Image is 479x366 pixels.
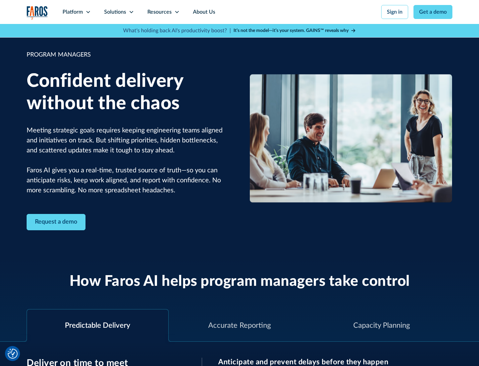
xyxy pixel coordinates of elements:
[27,6,48,20] a: home
[27,125,230,195] p: Meeting strategic goals requires keeping engineering teams aligned and initiatives on track. But ...
[413,5,452,19] a: Get a demo
[65,320,130,331] div: Predictable Delivery
[63,8,83,16] div: Platform
[27,51,230,60] div: PROGRAM MANAGERS
[234,28,349,33] strong: It’s not the model—it’s your system. GAINS™ reveals why
[8,349,18,359] button: Cookie Settings
[27,70,230,115] h1: Confident delivery without the chaos
[123,27,231,35] p: What's holding back AI's productivity boost? |
[353,320,410,331] div: Capacity Planning
[234,27,356,34] a: It’s not the model—it’s your system. GAINS™ reveals why
[104,8,126,16] div: Solutions
[27,214,85,230] a: Contact Modal
[8,349,18,359] img: Revisit consent button
[381,5,408,19] a: Sign in
[70,273,410,290] h2: How Faros AI helps program managers take control
[27,6,48,20] img: Logo of the analytics and reporting company Faros.
[147,8,172,16] div: Resources
[208,320,271,331] div: Accurate Reporting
